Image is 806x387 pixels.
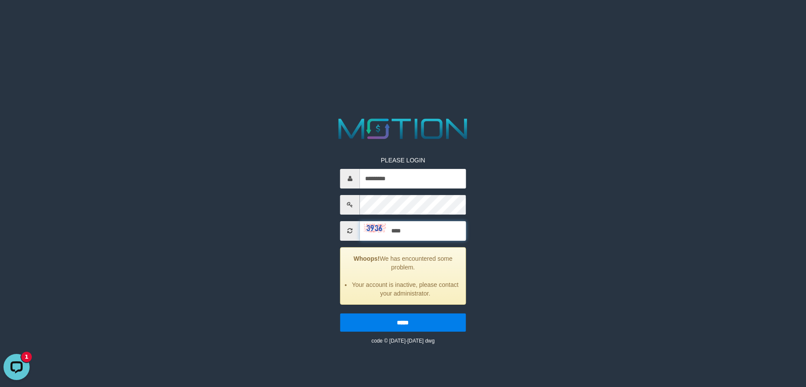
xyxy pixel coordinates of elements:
img: captcha [364,224,386,232]
li: Your account is inactive, please contact your administrator. [352,280,459,298]
img: MOTION_logo.png [332,115,474,143]
button: Open LiveChat chat widget [3,3,30,30]
small: code © [DATE]-[DATE] dwg [371,338,434,344]
p: PLEASE LOGIN [340,156,466,165]
div: new message indicator [21,1,32,12]
strong: Whoops! [354,255,380,262]
div: We has encountered some problem. [340,247,466,305]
